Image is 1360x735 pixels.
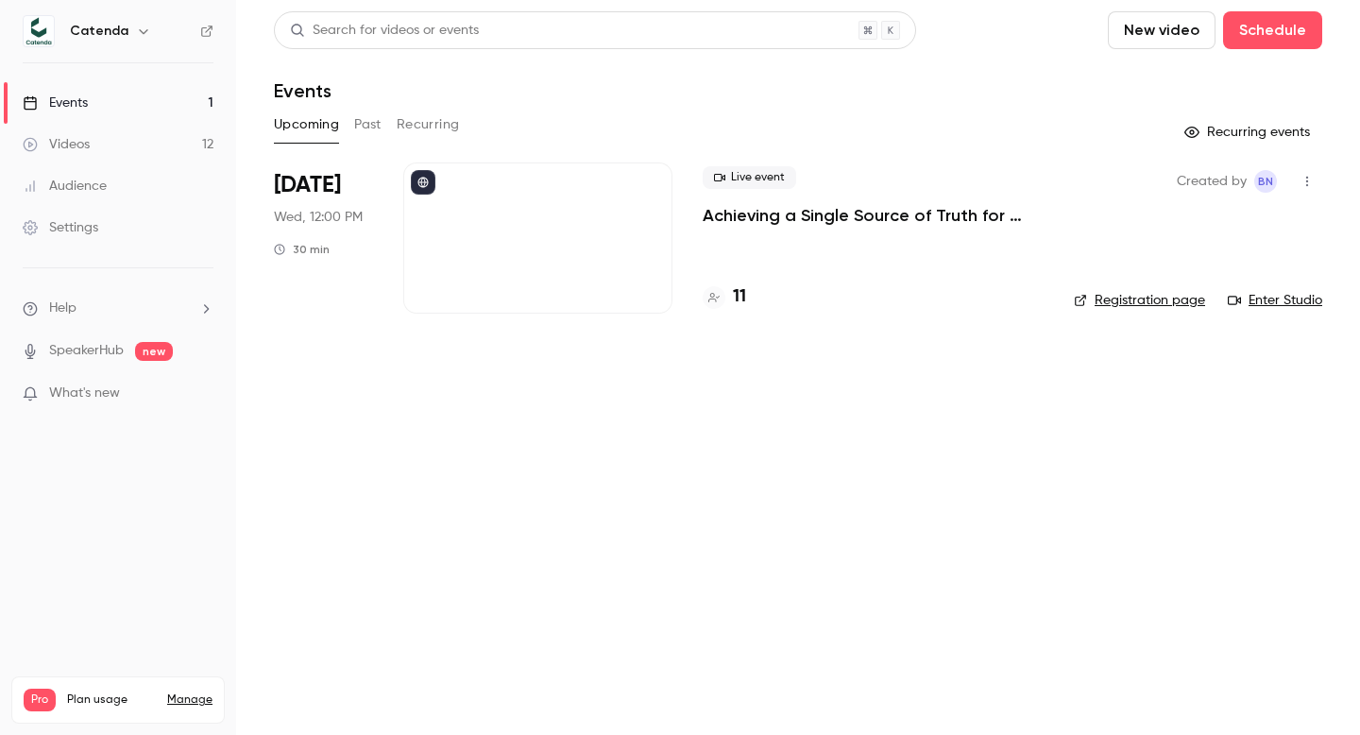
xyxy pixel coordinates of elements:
[274,242,330,257] div: 30 min
[1258,170,1273,193] span: BN
[23,299,213,318] li: help-dropdown-opener
[1228,291,1322,310] a: Enter Studio
[703,204,1044,227] a: Achieving a Single Source of Truth for Collaborative BIM with 12build & Catenda
[274,208,363,227] span: Wed, 12:00 PM
[67,692,156,708] span: Plan usage
[733,284,746,310] h4: 11
[70,22,128,41] h6: Catenda
[24,689,56,711] span: Pro
[354,110,382,140] button: Past
[703,284,746,310] a: 11
[1074,291,1205,310] a: Registration page
[23,177,107,196] div: Audience
[49,299,76,318] span: Help
[274,170,341,200] span: [DATE]
[49,341,124,361] a: SpeakerHub
[23,218,98,237] div: Settings
[290,21,479,41] div: Search for videos or events
[191,385,213,402] iframe: Noticeable Trigger
[49,384,120,403] span: What's new
[23,135,90,154] div: Videos
[23,94,88,112] div: Events
[1254,170,1277,193] span: Benedetta Nadotti
[1177,170,1247,193] span: Created by
[167,692,212,708] a: Manage
[135,342,173,361] span: new
[1176,117,1322,147] button: Recurring events
[274,79,331,102] h1: Events
[1108,11,1215,49] button: New video
[274,162,373,314] div: Oct 8 Wed, 12:00 PM (Europe/Amsterdam)
[24,16,54,46] img: Catenda
[1223,11,1322,49] button: Schedule
[397,110,460,140] button: Recurring
[703,166,796,189] span: Live event
[274,110,339,140] button: Upcoming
